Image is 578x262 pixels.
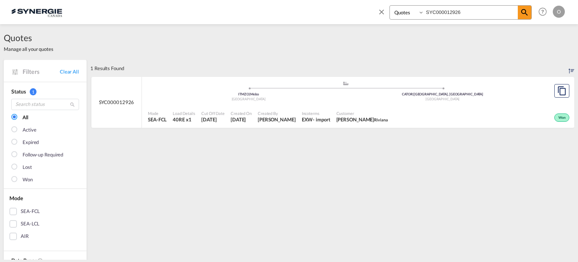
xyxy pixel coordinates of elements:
[4,32,53,44] span: Quotes
[232,97,266,101] span: [GEOGRAPHIC_DATA]
[258,110,296,116] span: Created By
[23,67,60,76] span: Filters
[249,92,250,96] span: |
[9,195,23,201] span: Mode
[30,88,37,95] span: 1
[377,5,389,23] span: icon-close
[70,102,75,107] md-icon: icon-magnify
[302,116,330,123] div: EXW import
[554,113,569,122] div: Won
[148,116,167,123] span: SEA-FCL
[11,88,79,95] div: Status 1
[23,114,28,121] div: All
[536,5,549,18] span: Help
[91,77,574,128] div: SYC000012926 assets/icons/custom/ship-fill.svgassets/icons/custom/roll-o-plane.svgOriginMelzo Ita...
[21,220,40,228] div: SEA-LCL
[518,6,531,19] span: icon-magnify
[231,116,252,123] span: 3 Jul 2025
[173,116,195,123] span: 40RE x 1
[23,164,32,171] div: Lost
[426,97,459,101] span: [GEOGRAPHIC_DATA]
[424,6,518,19] input: Enter Quotation Number
[302,110,330,116] span: Incoterms
[9,208,81,215] md-checkbox: SEA-FCL
[413,92,414,96] span: |
[9,220,81,228] md-checkbox: SEA-LCL
[99,99,134,106] span: SYC000012926
[313,116,330,123] div: - import
[558,115,567,121] span: Won
[21,208,40,215] div: SEA-FCL
[302,116,313,123] div: EXW
[374,117,388,122] span: Riviana
[23,126,36,134] div: Active
[11,3,62,20] img: 1f56c880d42311ef80fc7dca854c8e59.png
[569,60,574,77] div: Sort by: Created On
[258,116,296,123] span: Karen Mercier
[60,68,79,75] a: Clear All
[520,8,529,17] md-icon: icon-magnify
[336,116,388,123] span: Yassine Cherkaoui Riviana
[536,5,553,19] div: Help
[11,99,79,110] input: Search status
[148,110,167,116] span: Mode
[553,6,565,18] div: O
[90,60,124,77] div: 1 Results Found
[11,88,26,95] span: Status
[554,84,569,98] button: Copy Quote
[402,92,483,96] span: CATOR [GEOGRAPHIC_DATA], [GEOGRAPHIC_DATA]
[557,86,566,95] md-icon: assets/icons/custom/copyQuote.svg
[4,46,53,52] span: Manage all your quotes
[377,8,386,16] md-icon: icon-close
[201,116,225,123] span: 3 Jul 2025
[21,233,29,240] div: AIR
[9,233,81,240] md-checkbox: AIR
[231,110,252,116] span: Created On
[23,151,63,159] div: Follow-up Required
[201,110,225,116] span: Cut Off Date
[23,139,39,146] div: Expired
[23,176,33,184] div: Won
[238,92,259,96] span: ITMZO Melzo
[336,110,388,116] span: Customer
[173,110,195,116] span: Load Details
[341,81,350,85] md-icon: assets/icons/custom/ship-fill.svg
